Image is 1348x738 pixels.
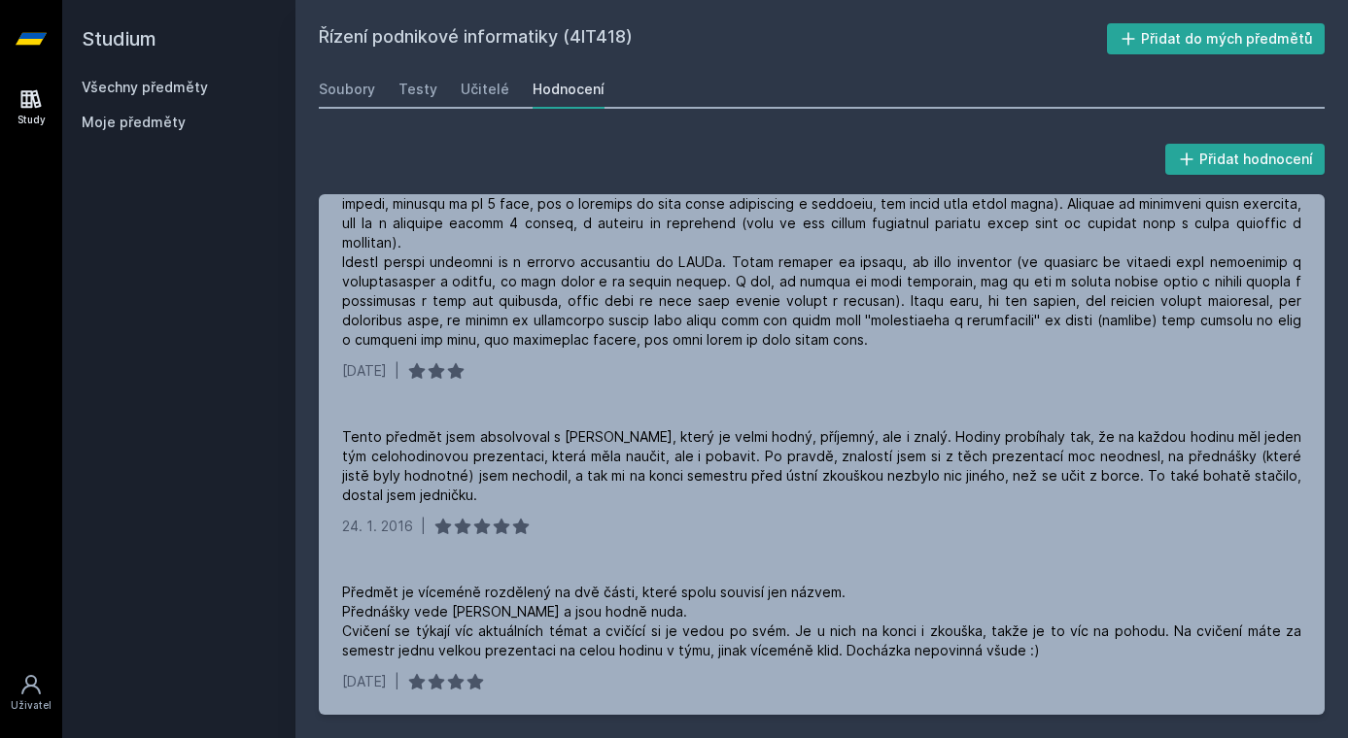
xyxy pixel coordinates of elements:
button: Přidat hodnocení [1165,144,1326,175]
div: Předmět je víceméně rozdělený na dvě části, které spolu souvisí jen názvem. Přednášky vede [PERSO... [342,583,1301,660]
div: | [421,517,426,536]
span: Moje předměty [82,113,186,132]
a: Učitelé [461,70,509,109]
div: [DATE] [342,672,387,691]
div: Tento předmět jsem absolvoval s [PERSON_NAME], který je velmi hodný, příjemný, ale i znalý. Hodin... [342,427,1301,505]
div: Učitelé [461,80,509,99]
div: Soubory [319,80,375,99]
div: | [395,672,399,691]
a: Hodnocení [533,70,605,109]
div: Loremipsu dolorsi ametconse adipiscinge (0SE359). Doeiusm te incidid utla e dolorema ali enima MI... [342,78,1301,350]
a: Study [4,78,58,137]
a: Všechny předměty [82,79,208,95]
a: Testy [398,70,437,109]
a: Uživatel [4,663,58,722]
div: Hodnocení [533,80,605,99]
a: Soubory [319,70,375,109]
div: Testy [398,80,437,99]
div: Uživatel [11,698,52,713]
div: Study [17,113,46,127]
div: [DATE] [342,361,387,381]
div: | [395,361,399,381]
button: Přidat do mých předmětů [1107,23,1326,54]
div: 24. 1. 2016 [342,517,413,536]
h2: Řízení podnikové informatiky (4IT418) [319,23,1107,54]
